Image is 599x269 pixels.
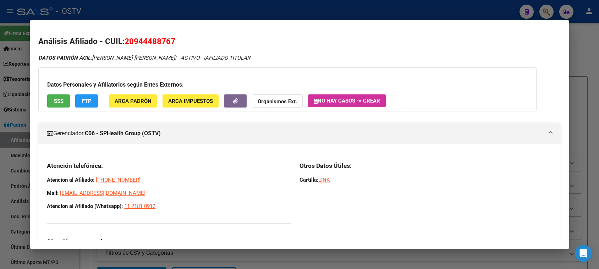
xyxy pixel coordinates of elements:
span: 20944488767 [125,37,175,46]
span: FTP [82,98,92,104]
strong: Cartilla: [299,177,318,183]
mat-panel-title: Gerenciador: [47,129,543,138]
button: ARCA Impuestos [163,94,219,108]
a: LINK [318,177,330,183]
span: AFILIADO TITULAR [205,55,250,61]
h3: Atención emergencias: [47,237,291,245]
button: Organismos Ext. [252,94,303,108]
button: FTP [75,94,98,108]
strong: DATOS PADRÓN ÁGIL: [38,55,92,61]
span: SSS [54,98,64,104]
a: [EMAIL_ADDRESS][DOMAIN_NAME] [60,190,145,196]
a: 11 2181 0912 [124,203,155,209]
a: [PHONE_NUMBER] [96,177,141,183]
span: ARCA Padrón [115,98,152,104]
strong: Organismos Ext. [258,98,297,105]
span: [PERSON_NAME] [PERSON_NAME] [38,55,175,61]
h3: Otros Datos Útiles: [299,162,552,170]
div: Open Intercom Messenger [575,245,592,262]
strong: C06 - SPHealth Group (OSTV) [85,129,161,138]
button: SSS [47,94,70,108]
mat-expansion-panel-header: Gerenciador:C06 - SPHealth Group (OSTV) [38,123,560,144]
strong: Atencion al Afiliado (Whatsapp): [47,203,123,209]
h3: Datos Personales y Afiliatorios según Entes Externos: [47,81,528,89]
strong: Atencion al Afiliado: [47,177,94,183]
h2: Análisis Afiliado - CUIL: [38,35,560,48]
button: ARCA Padrón [109,94,157,108]
i: | ACTIVO | [38,55,250,61]
button: No hay casos -> Crear [308,94,386,107]
span: No hay casos -> Crear [314,98,380,104]
h3: Atención telefónica: [47,162,291,170]
strong: Mail: [47,190,59,196]
span: ARCA Impuestos [168,98,213,104]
